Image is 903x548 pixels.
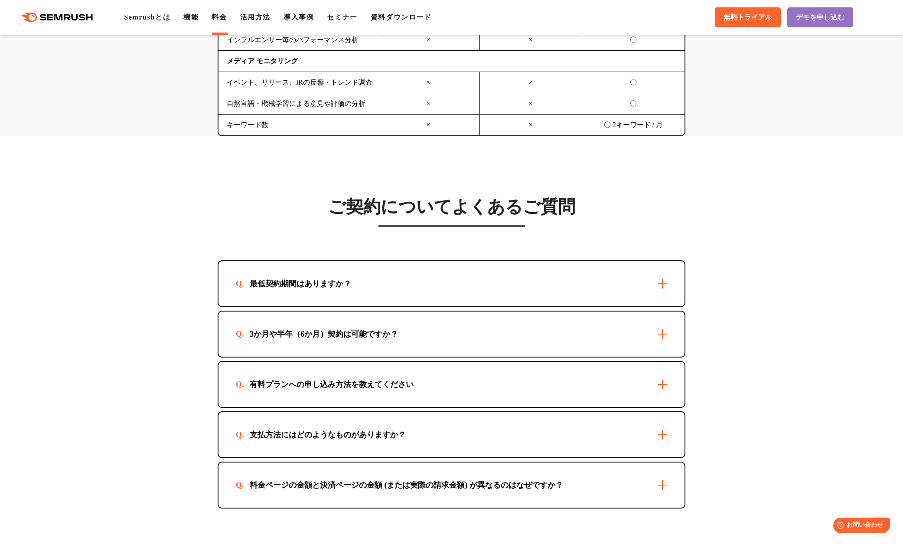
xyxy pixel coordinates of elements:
td: インフルエンサー毎のパフォーマンス分析 [218,30,377,51]
td: イベント、リリース、IRの反響・トレンド調査 [218,72,377,93]
td: × [479,115,582,136]
div: 支払方法にはどのようなものがありますか？ [236,430,420,440]
div: 料金ページの金額と決済ページの金額 (または実際の請求金額) が異なるのはなぜですか？ [236,480,577,490]
a: 導入事例 [284,13,314,21]
td: × [479,72,582,93]
td: × [377,93,480,115]
span: デモを申し込む [796,13,844,22]
a: セミナー [327,13,357,21]
span: 無料トライアル [724,13,772,22]
td: × [377,115,480,136]
a: 機能 [183,13,199,21]
div: 3か月や半年（6か月）契約は可能ですか？ [236,329,412,339]
h3: ご契約についてよくあるご質問 [218,196,685,218]
td: × [377,72,480,93]
a: Semrushとは [124,13,170,21]
td: 〇 2キーワード / 月 [582,115,685,136]
iframe: Help widget launcher [826,514,893,538]
a: 無料トライアル [715,7,781,27]
td: 自然言語・機械学習による意見や評価の分析 [218,93,377,115]
td: 〇 [582,93,685,115]
a: デモを申し込む [787,7,853,27]
a: 料金 [212,13,227,21]
td: 〇 [582,72,685,93]
td: × [377,30,480,51]
div: 最低契約期間はありますか？ [236,279,365,289]
td: × [479,93,582,115]
td: キーワード数 [218,115,377,136]
b: メディア モニタリング [227,57,298,65]
a: 活用方法 [240,13,271,21]
td: × [479,30,582,51]
div: 有料プランへの申し込み方法を教えてください [236,379,427,390]
td: 〇 [582,30,685,51]
a: 資料ダウンロード [371,13,432,21]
